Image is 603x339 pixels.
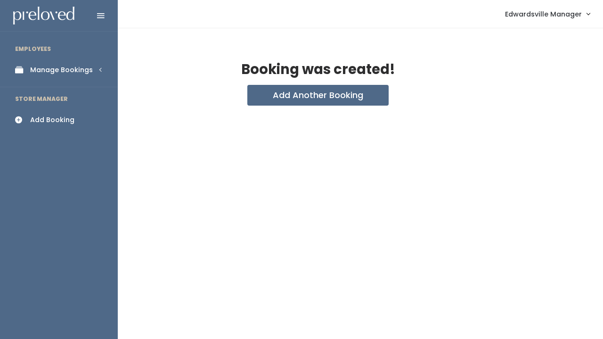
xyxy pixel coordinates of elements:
[505,9,582,19] span: Edwardsville Manager
[30,115,74,125] div: Add Booking
[241,62,395,77] h2: Booking was created!
[247,85,389,106] button: Add Another Booking
[496,4,599,24] a: Edwardsville Manager
[13,7,74,25] img: preloved logo
[30,65,93,75] div: Manage Bookings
